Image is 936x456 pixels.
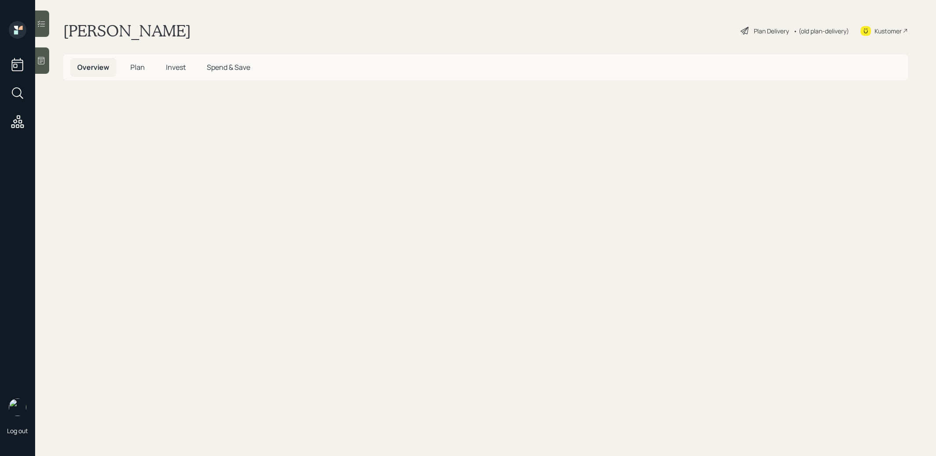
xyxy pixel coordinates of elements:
[793,26,849,36] div: • (old plan-delivery)
[63,21,191,40] h1: [PERSON_NAME]
[7,427,28,435] div: Log out
[77,62,109,72] span: Overview
[9,398,26,416] img: treva-nostdahl-headshot.png
[207,62,250,72] span: Spend & Save
[875,26,902,36] div: Kustomer
[166,62,186,72] span: Invest
[754,26,789,36] div: Plan Delivery
[130,62,145,72] span: Plan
